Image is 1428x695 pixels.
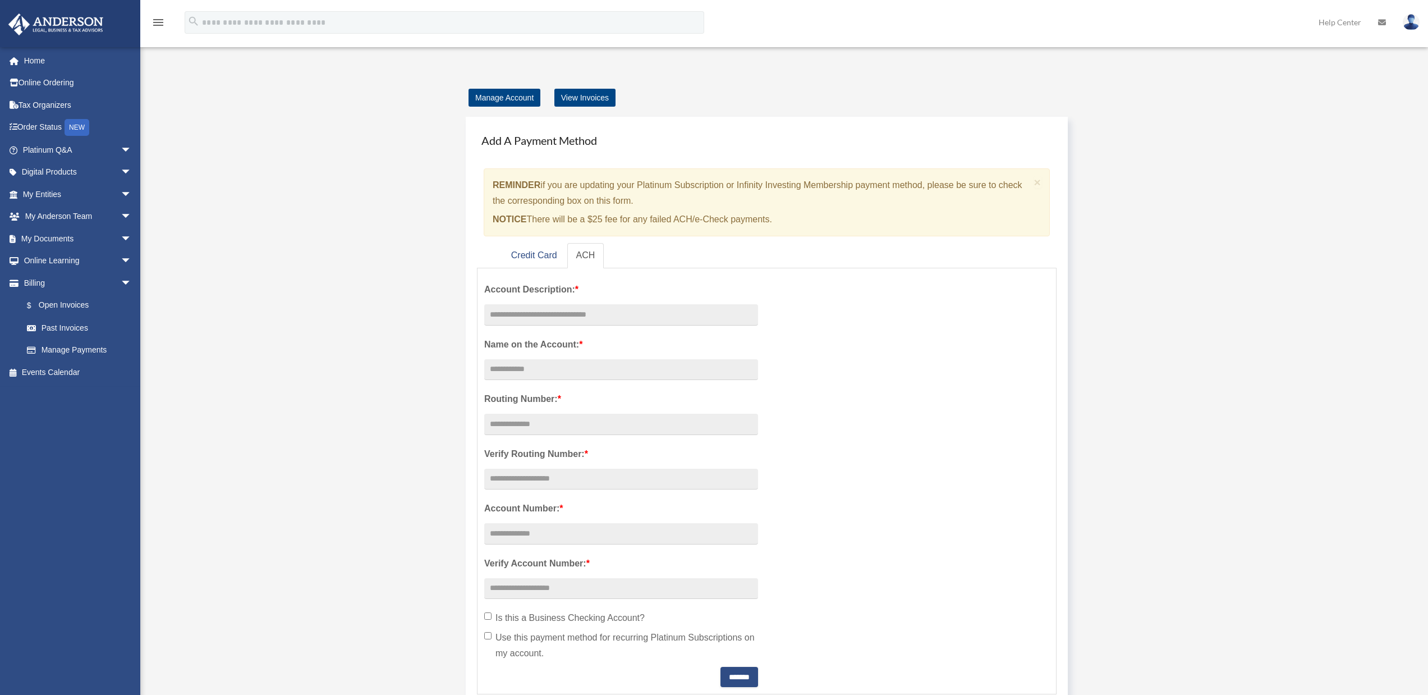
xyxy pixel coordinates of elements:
a: Tax Organizers [8,94,149,116]
span: arrow_drop_down [121,272,143,295]
label: Routing Number: [484,391,758,407]
label: Verify Account Number: [484,556,758,571]
span: arrow_drop_down [121,227,143,250]
input: Is this a Business Checking Account? [484,612,492,620]
div: NEW [65,119,89,136]
img: Anderson Advisors Platinum Portal [5,13,107,35]
label: Is this a Business Checking Account? [484,610,758,626]
input: Use this payment method for recurring Platinum Subscriptions on my account. [484,632,492,639]
a: Billingarrow_drop_down [8,272,149,294]
a: menu [151,20,165,29]
span: arrow_drop_down [121,250,143,273]
img: User Pic [1403,14,1420,30]
a: Credit Card [502,243,566,268]
span: arrow_drop_down [121,183,143,206]
label: Verify Routing Number: [484,446,758,462]
span: arrow_drop_down [121,139,143,162]
span: arrow_drop_down [121,161,143,184]
a: Digital Productsarrow_drop_down [8,161,149,184]
a: $Open Invoices [16,294,149,317]
p: There will be a $25 fee for any failed ACH/e-Check payments. [493,212,1030,227]
a: ACH [567,243,604,268]
a: Online Learningarrow_drop_down [8,250,149,272]
a: Events Calendar [8,361,149,383]
a: My Entitiesarrow_drop_down [8,183,149,205]
a: Manage Account [469,89,540,107]
label: Account Description: [484,282,758,298]
a: Manage Payments [16,339,143,362]
a: Platinum Q&Aarrow_drop_down [8,139,149,161]
span: × [1034,176,1041,189]
label: Account Number: [484,501,758,516]
label: Name on the Account: [484,337,758,353]
strong: REMINDER [493,180,540,190]
a: Home [8,49,149,72]
a: Online Ordering [8,72,149,94]
strong: NOTICE [493,214,526,224]
a: Order StatusNEW [8,116,149,139]
button: Close [1034,176,1041,188]
div: if you are updating your Platinum Subscription or Infinity Investing Membership payment method, p... [484,168,1050,236]
i: search [187,15,200,28]
span: $ [33,299,39,313]
a: Past Invoices [16,317,149,339]
i: menu [151,16,165,29]
a: View Invoices [554,89,616,107]
a: My Anderson Teamarrow_drop_down [8,205,149,228]
span: arrow_drop_down [121,205,143,228]
a: My Documentsarrow_drop_down [8,227,149,250]
h4: Add A Payment Method [477,128,1057,153]
label: Use this payment method for recurring Platinum Subscriptions on my account. [484,630,758,661]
